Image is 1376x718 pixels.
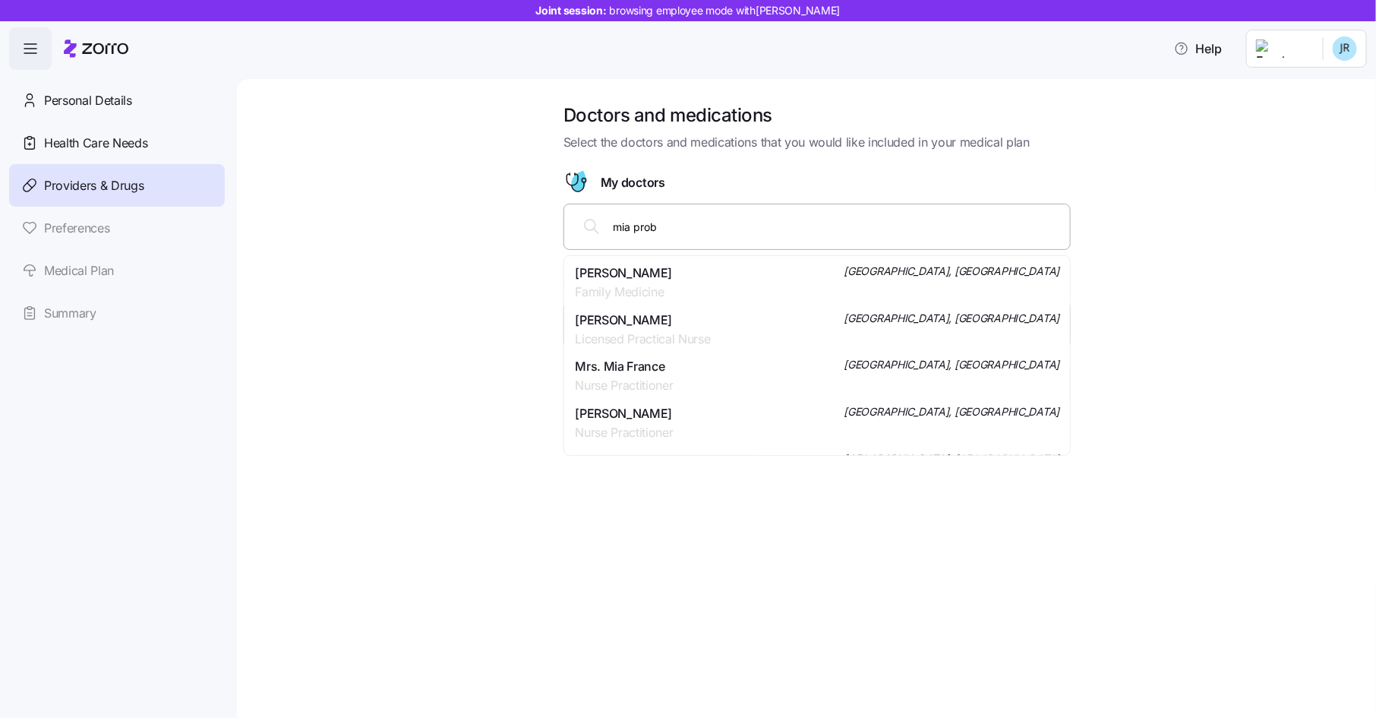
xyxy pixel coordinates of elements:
[575,404,673,423] span: [PERSON_NAME]
[610,3,841,18] span: browsing employee mode with [PERSON_NAME]
[44,91,132,110] span: Personal Details
[9,164,225,207] a: Providers & Drugs
[44,134,148,153] span: Health Care Needs
[844,264,1059,279] span: [GEOGRAPHIC_DATA], [GEOGRAPHIC_DATA]
[9,122,225,164] a: Health Care Needs
[844,404,1059,419] span: [GEOGRAPHIC_DATA], [GEOGRAPHIC_DATA]
[575,264,672,283] span: [PERSON_NAME]
[44,176,144,195] span: Providers & Drugs
[844,357,1059,372] span: [GEOGRAPHIC_DATA], [GEOGRAPHIC_DATA]
[575,357,673,376] span: Mrs. Mia France
[1162,33,1234,64] button: Help
[9,79,225,122] a: Personal Details
[563,170,589,195] svg: Doctor figure
[575,311,710,330] span: [PERSON_NAME]
[844,451,1059,467] span: [GEOGRAPHIC_DATA], [GEOGRAPHIC_DATA]
[844,311,1059,326] span: [GEOGRAPHIC_DATA], [GEOGRAPHIC_DATA]
[601,173,665,192] span: My doctors
[613,218,1061,235] input: Search your doctors
[575,330,710,349] span: Licensed Practical Nurse
[1333,36,1357,61] img: d6f5c9543c604f09d9bbd6421a6f3bc5
[575,376,673,395] span: Nurse Practitioner
[575,451,755,470] span: [PERSON_NAME]
[536,3,841,18] span: Joint session:
[575,423,673,442] span: Nurse Practitioner
[575,283,672,302] span: Family Medicine
[1256,40,1311,58] img: Employer logo
[563,103,1071,127] h1: Doctors and medications
[563,133,1071,152] span: Select the doctors and medications that you would like included in your medical plan
[1174,40,1222,58] span: Help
